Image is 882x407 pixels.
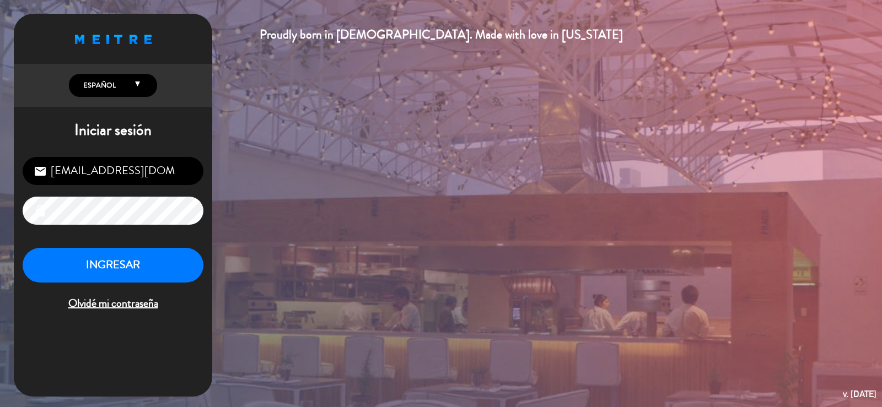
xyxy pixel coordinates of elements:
[34,165,47,178] i: email
[80,80,116,91] span: Español
[23,295,203,313] span: Olvidé mi contraseña
[23,248,203,283] button: INGRESAR
[14,121,212,140] h1: Iniciar sesión
[34,204,47,218] i: lock
[23,157,203,185] input: Correo Electrónico
[843,387,876,401] div: v. [DATE]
